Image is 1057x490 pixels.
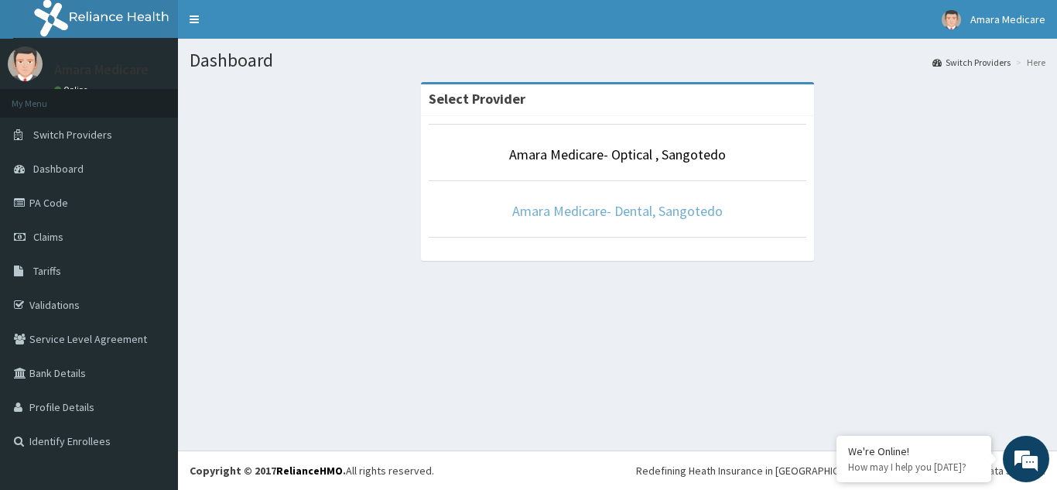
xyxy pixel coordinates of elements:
img: User Image [8,46,43,81]
span: Dashboard [33,162,84,176]
a: Amara Medicare- Optical , Sangotedo [509,146,726,163]
p: Amara Medicare [54,63,149,77]
div: We're Online! [848,444,980,458]
a: Switch Providers [932,56,1011,69]
a: Amara Medicare- Dental, Sangotedo [512,202,723,220]
span: Tariffs [33,264,61,278]
strong: Copyright © 2017 . [190,464,346,478]
a: Online [54,84,91,95]
img: User Image [942,10,961,29]
footer: All rights reserved. [178,451,1057,490]
span: Claims [33,230,63,244]
li: Here [1012,56,1045,69]
span: Amara Medicare [970,12,1045,26]
h1: Dashboard [190,50,1045,70]
strong: Select Provider [429,90,525,108]
span: Switch Providers [33,128,112,142]
div: Redefining Heath Insurance in [GEOGRAPHIC_DATA] using Telemedicine and Data Science! [636,463,1045,478]
a: RelianceHMO [276,464,343,478]
p: How may I help you today? [848,461,980,474]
